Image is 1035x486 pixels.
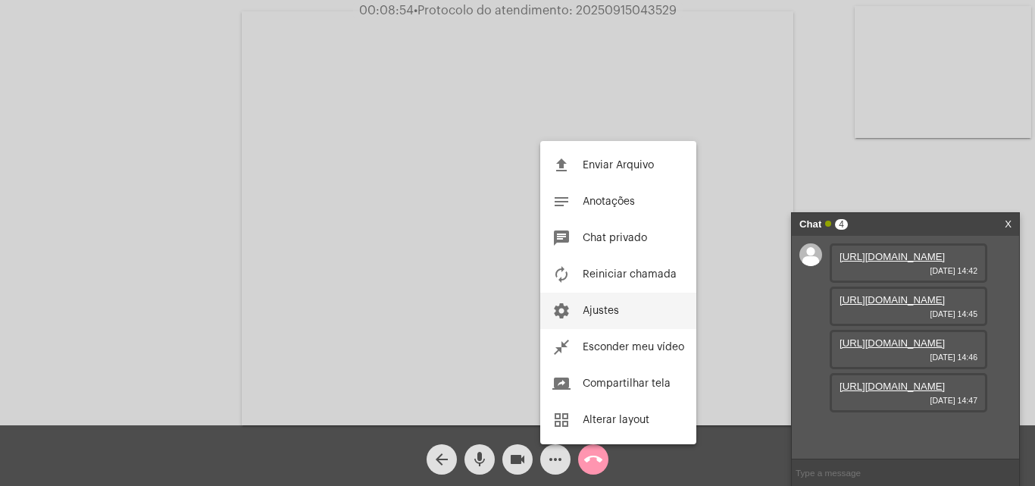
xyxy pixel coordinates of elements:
[552,229,571,247] mat-icon: chat
[552,375,571,393] mat-icon: screen_share
[552,156,571,174] mat-icon: file_upload
[583,415,649,425] span: Alterar layout
[583,160,654,171] span: Enviar Arquivo
[552,302,571,320] mat-icon: settings
[583,342,684,353] span: Esconder meu vídeo
[583,233,647,243] span: Chat privado
[552,411,571,429] mat-icon: grid_view
[552,193,571,211] mat-icon: notes
[583,196,635,207] span: Anotações
[583,378,671,389] span: Compartilhar tela
[583,269,677,280] span: Reiniciar chamada
[552,338,571,356] mat-icon: close_fullscreen
[583,306,619,316] span: Ajustes
[552,265,571,284] mat-icon: autorenew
